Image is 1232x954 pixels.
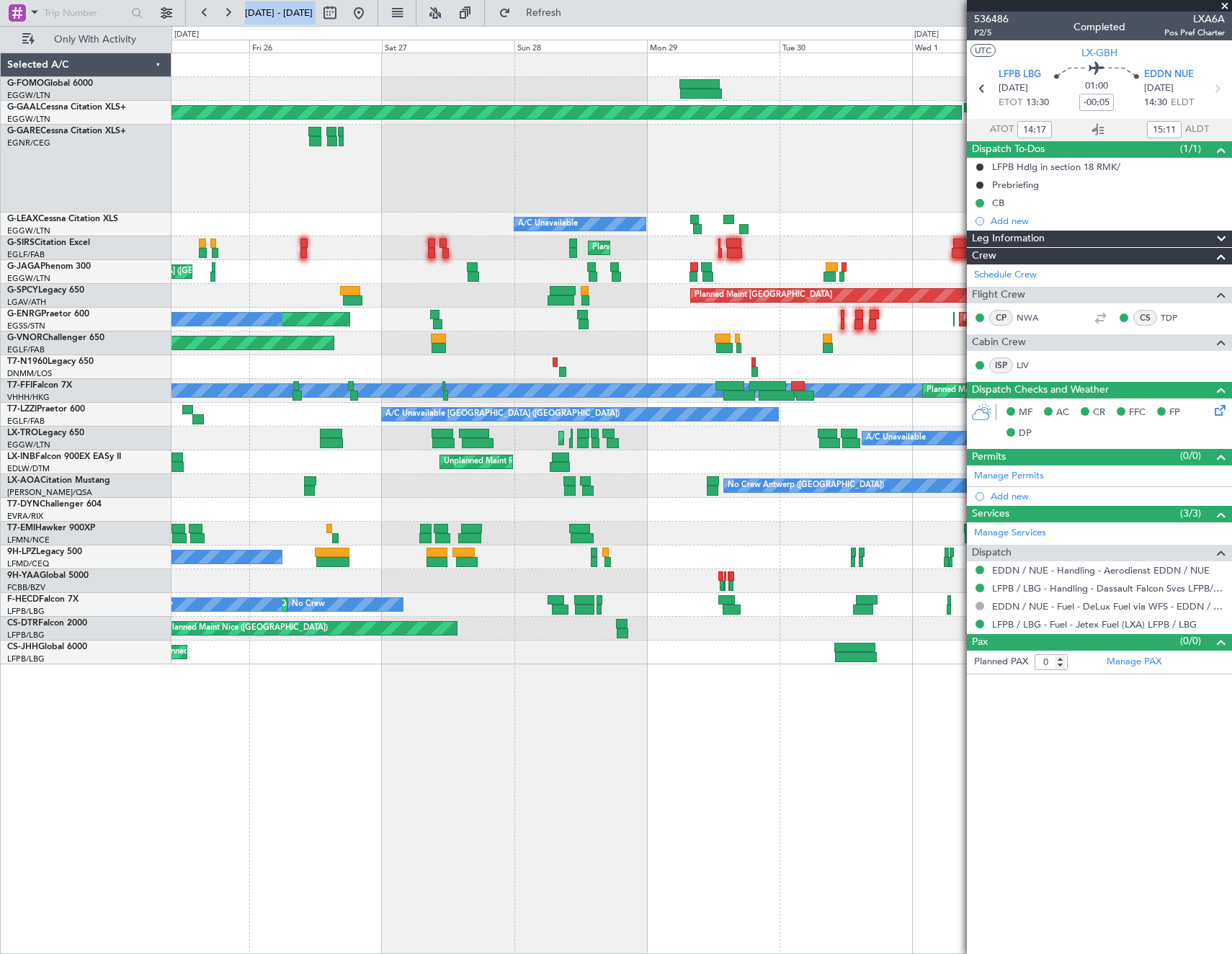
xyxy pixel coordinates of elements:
a: EGLF/FAB [7,344,45,355]
span: CR [1093,406,1105,420]
div: CB [992,197,1004,209]
a: EGLF/FAB [7,249,45,260]
a: VHHH/HKG [7,392,50,403]
span: LX-INB [7,453,35,461]
span: FFC [1129,406,1146,420]
div: [DATE] [174,29,199,41]
a: T7-FFIFalcon 7X [7,381,72,390]
a: T7-LZZIPraetor 600 [7,405,85,414]
span: (0/0) [1180,633,1201,648]
span: G-JAGA [7,262,40,271]
div: Sat 27 [382,40,514,53]
a: EGGW/LTN [7,440,50,450]
a: EGLF/FAB [7,416,45,427]
span: G-ENRG [7,310,41,318]
a: G-GARECessna Citation XLS+ [7,127,126,135]
a: G-SPCYLegacy 650 [7,286,84,295]
span: CS-DTR [7,619,38,628]
span: CS-JHH [7,643,38,651]
div: Tue 30 [780,40,912,53]
span: G-GAAL [7,103,40,112]
span: Crew [972,248,996,264]
span: LX-TRO [7,429,38,437]
a: T7-DYNChallenger 604 [7,500,102,509]
div: Planned Maint Nice ([GEOGRAPHIC_DATA]) [167,618,328,639]
a: LFPB/LBG [7,630,45,641]
a: EDDN / NUE - Fuel - DeLux Fuel via WFS - EDDN / NUE [992,600,1225,612]
span: Refresh [514,8,574,18]
span: T7-N1960 [7,357,48,366]
div: Prebriefing [992,179,1039,191]
span: (0/0) [1180,448,1201,463]
a: G-LEAXCessna Citation XLS [7,215,118,223]
a: EGGW/LTN [7,114,50,125]
a: EGSS/STN [7,321,45,331]
a: EVRA/RIX [7,511,43,522]
span: ATOT [990,122,1014,137]
button: Only With Activity [16,28,156,51]
div: CS [1133,310,1157,326]
span: 9H-LPZ [7,548,36,556]
span: Permits [972,449,1006,465]
div: A/C Unavailable [518,213,578,235]
div: Completed [1073,19,1125,35]
span: EDDN NUE [1144,68,1194,82]
a: LIV [1017,359,1049,372]
a: EGNR/CEG [7,138,50,148]
div: Add new [991,215,1225,227]
span: Flight Crew [972,287,1025,303]
input: Trip Number [44,2,127,24]
span: (1/1) [1180,141,1201,156]
button: UTC [970,44,996,57]
a: LGAV/ATH [7,297,46,308]
span: 536486 [974,12,1009,27]
span: LX-GBH [1081,45,1117,61]
a: LFPB / LBG - Handling - Dassault Falcon Svcs LFPB/LBG [992,582,1225,594]
a: LFPB / LBG - Fuel - Jetex Fuel (LXA) LFPB / LBG [992,618,1197,630]
a: FCBB/BZV [7,582,45,593]
a: Manage Permits [974,469,1044,483]
span: FP [1169,406,1180,420]
span: 14:30 [1144,96,1167,110]
div: No Crew [292,594,325,615]
a: EGGW/LTN [7,273,50,284]
span: LX-AOA [7,476,40,485]
a: G-JAGAPhenom 300 [7,262,91,271]
span: ETOT [999,96,1022,110]
a: 9H-LPZLegacy 500 [7,548,82,556]
a: Manage Services [974,526,1046,540]
span: G-SPCY [7,286,38,295]
span: [DATE] [1144,81,1174,96]
span: Only With Activity [37,35,152,45]
input: --:-- [1017,121,1052,138]
div: A/C Unavailable [GEOGRAPHIC_DATA] ([GEOGRAPHIC_DATA]) [385,404,620,425]
a: EDLW/DTM [7,463,50,474]
div: Fri 26 [249,40,382,53]
span: ALDT [1185,122,1209,137]
div: [DATE] [914,29,939,41]
span: 01:00 [1085,79,1108,94]
span: T7-EMI [7,524,35,532]
div: Mon 29 [647,40,780,53]
div: ISP [989,357,1013,373]
div: Planned Maint [GEOGRAPHIC_DATA] ([GEOGRAPHIC_DATA]) [963,308,1190,330]
a: EDDN / NUE - Handling - Aerodienst EDDN / NUE [992,564,1210,576]
a: CS-DTRFalcon 2000 [7,619,87,628]
div: Unplanned Maint Roma (Ciampino) [444,451,573,473]
a: 9H-YAAGlobal 5000 [7,571,89,580]
span: Dispatch Checks and Weather [972,382,1109,398]
a: G-FOMOGlobal 6000 [7,79,93,88]
span: T7-DYN [7,500,40,509]
span: G-LEAX [7,215,38,223]
a: LFMD/CEQ [7,558,49,569]
a: LFPB/LBG [7,654,45,664]
span: F-HECD [7,595,39,604]
span: [DATE] [999,81,1028,96]
span: 13:30 [1026,96,1049,110]
div: LFPB Hdlg in section 18 RMK/ [992,161,1120,173]
a: EGGW/LTN [7,90,50,101]
span: 9H-YAA [7,571,40,580]
a: LFPB/LBG [7,606,45,617]
label: Planned PAX [974,655,1028,669]
div: Planned Maint [GEOGRAPHIC_DATA] [695,285,832,306]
